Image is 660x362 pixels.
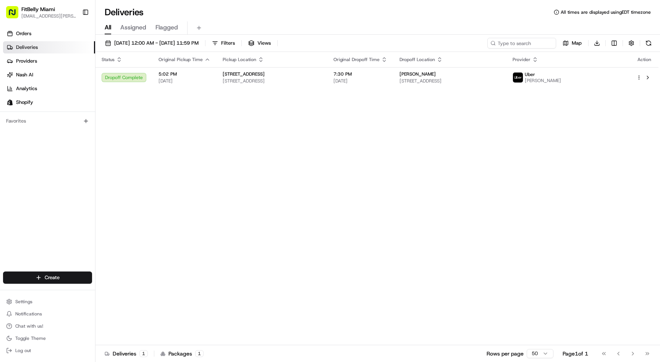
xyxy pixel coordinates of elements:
span: Analytics [16,85,37,92]
span: [DATE] [333,78,387,84]
span: Map [572,40,582,47]
span: [DATE] [159,78,210,84]
span: 7:30 PM [333,71,387,77]
button: FitBelly Miami[EMAIL_ADDRESS][PERSON_NAME][DOMAIN_NAME] [3,3,79,21]
span: Dropoff Location [400,57,435,63]
span: Status [102,57,115,63]
span: All times are displayed using EDT timezone [561,9,651,15]
span: Filters [221,40,235,47]
button: FitBelly Miami [21,5,55,13]
button: Map [559,38,585,48]
a: Providers [3,55,95,67]
button: Refresh [643,38,654,48]
span: [STREET_ADDRESS] [223,78,321,84]
div: 1 [139,350,148,357]
a: Nash AI [3,69,95,81]
span: Original Pickup Time [159,57,203,63]
span: Settings [15,299,32,305]
p: Rows per page [487,350,524,357]
span: Uber [525,71,535,78]
button: Chat with us! [3,321,92,331]
span: Original Dropoff Time [333,57,380,63]
h1: Deliveries [105,6,144,18]
span: Log out [15,347,31,354]
a: Analytics [3,82,95,95]
div: Favorites [3,115,92,127]
span: Chat with us! [15,323,43,329]
button: Log out [3,345,92,356]
button: Toggle Theme [3,333,92,344]
div: Packages [160,350,204,357]
div: Deliveries [105,350,148,357]
span: Toggle Theme [15,335,46,341]
span: All [105,23,111,32]
span: Assigned [120,23,146,32]
span: Providers [16,58,37,65]
span: Shopify [16,99,33,106]
div: Page 1 of 1 [563,350,588,357]
button: Settings [3,296,92,307]
span: [STREET_ADDRESS] [223,71,265,77]
button: Notifications [3,309,92,319]
button: Filters [209,38,238,48]
span: Orders [16,30,31,37]
span: Nash AI [16,71,33,78]
span: Flagged [155,23,178,32]
span: Notifications [15,311,42,317]
span: Provider [513,57,531,63]
div: 1 [195,350,204,357]
span: [PERSON_NAME] [400,71,436,77]
img: uber-new-logo.jpeg [513,73,523,82]
button: [DATE] 12:00 AM - [DATE] 11:59 PM [102,38,202,48]
span: Pickup Location [223,57,256,63]
img: Shopify logo [7,99,13,105]
button: [EMAIL_ADDRESS][PERSON_NAME][DOMAIN_NAME] [21,13,76,19]
span: [DATE] 12:00 AM - [DATE] 11:59 PM [114,40,199,47]
span: 5:02 PM [159,71,210,77]
span: Deliveries [16,44,38,51]
span: [PERSON_NAME] [525,78,561,84]
span: [STREET_ADDRESS] [400,78,500,84]
a: Orders [3,27,95,40]
div: Action [636,57,652,63]
button: Create [3,271,92,284]
a: Deliveries [3,41,95,53]
button: Views [245,38,274,48]
input: Type to search [487,38,556,48]
a: Shopify [3,96,95,108]
span: Create [45,274,60,281]
span: Views [257,40,271,47]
